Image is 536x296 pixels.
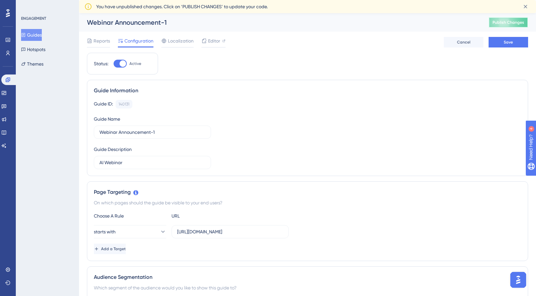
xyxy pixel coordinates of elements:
span: You have unpublished changes. Click on ‘PUBLISH CHANGES’ to update your code. [96,3,268,11]
div: Guide Name [94,115,120,123]
div: Guide Information [94,87,521,95]
div: Status: [94,60,108,68]
span: Localization [168,37,194,45]
button: Publish Changes [489,17,528,28]
input: yourwebsite.com/path [177,228,283,235]
div: 140131 [119,102,129,107]
iframe: UserGuiding AI Assistant Launcher [508,270,528,290]
div: On which pages should the guide be visible to your end users? [94,199,521,207]
span: Publish Changes [493,20,524,25]
input: Type your Guide’s Name here [99,129,205,136]
span: Editor [208,37,220,45]
div: 4 [46,3,48,9]
div: Guide ID: [94,100,113,108]
span: Save [504,40,513,45]
div: Audience Segmentation [94,273,521,281]
span: Configuration [124,37,153,45]
div: ENGAGEMENT [21,16,46,21]
input: Type your Guide’s Description here [99,159,205,166]
button: Add a Target [94,244,126,254]
button: Guides [21,29,42,41]
div: Choose A Rule [94,212,166,220]
div: Guide Description [94,145,132,153]
button: Hotspots [21,44,45,55]
button: starts with [94,225,166,238]
span: Add a Target [101,246,126,252]
span: Cancel [457,40,470,45]
span: Reports [94,37,110,45]
span: Need Help? [15,2,41,10]
button: Themes [21,58,43,70]
button: Cancel [444,37,483,47]
span: starts with [94,228,116,236]
div: Which segment of the audience would you like to show this guide to? [94,284,521,292]
button: Save [489,37,528,47]
div: Page Targeting [94,188,521,196]
div: URL [172,212,244,220]
div: Webinar Announcement-1 [87,18,472,27]
span: Active [129,61,141,66]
